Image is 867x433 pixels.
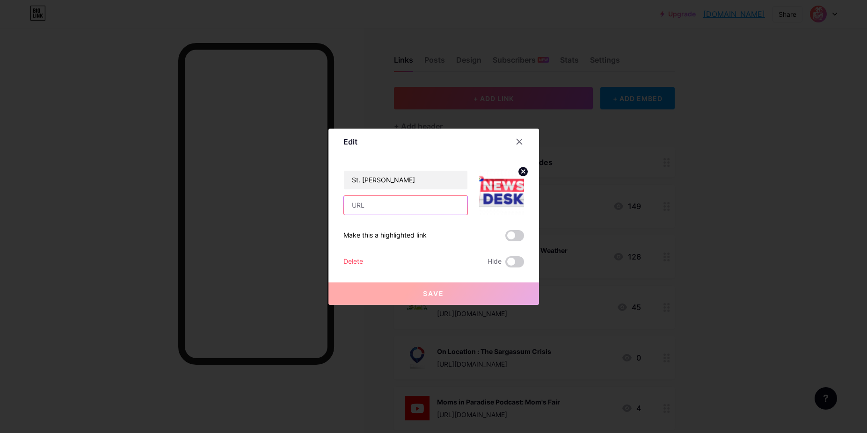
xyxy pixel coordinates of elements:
button: Save [328,282,539,305]
input: Title [344,171,467,189]
div: Delete [343,256,363,267]
span: Hide [488,256,502,267]
div: Make this a highlighted link [343,230,427,241]
div: Edit [343,136,357,147]
span: Save [423,289,444,297]
img: link_thumbnail [479,170,524,215]
input: URL [344,196,467,215]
